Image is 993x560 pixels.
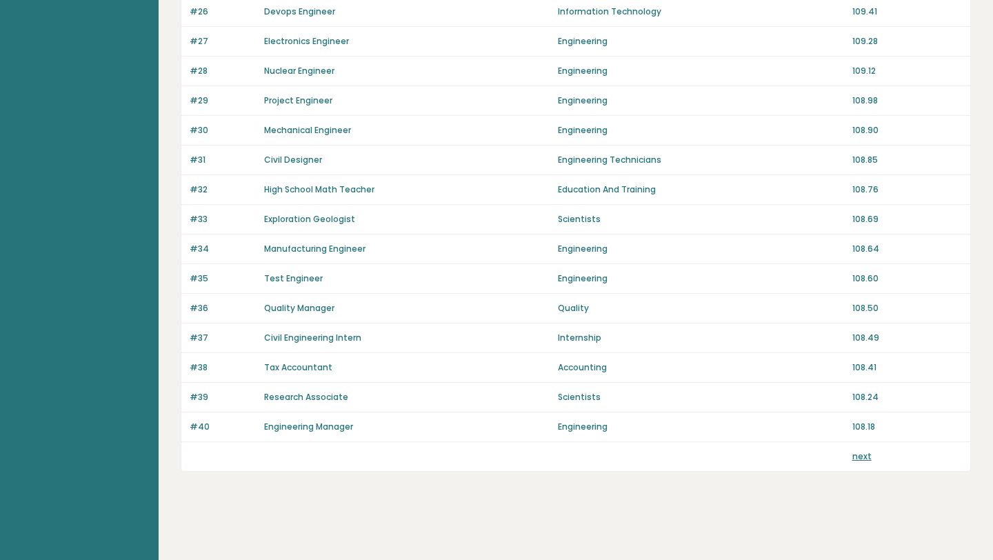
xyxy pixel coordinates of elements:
a: Project Engineer [264,94,332,106]
p: Engineering Technicians [558,154,843,166]
p: Education And Training [558,183,843,196]
p: #38 [190,361,256,374]
p: 108.85 [852,154,962,166]
p: 108.49 [852,332,962,344]
p: #27 [190,35,256,48]
a: Electronics Engineer [264,35,349,47]
a: Manufacturing Engineer [264,243,365,254]
p: #32 [190,183,256,196]
a: Engineering Manager [264,421,353,432]
p: 108.24 [852,391,962,403]
p: Engineering [558,35,843,48]
a: Exploration Geologist [264,213,355,225]
a: next [852,450,872,462]
p: 108.69 [852,213,962,226]
p: Scientists [558,391,843,403]
p: #40 [190,421,256,433]
p: 108.50 [852,302,962,314]
p: Accounting [558,361,843,374]
p: Engineering [558,243,843,255]
p: 108.18 [852,421,962,433]
p: 108.64 [852,243,962,255]
p: Quality [558,302,843,314]
p: #34 [190,243,256,255]
p: #33 [190,213,256,226]
a: Nuclear Engineer [264,65,334,77]
p: 109.41 [852,6,962,18]
p: Engineering [558,124,843,137]
a: Quality Manager [264,302,334,314]
p: 108.90 [852,124,962,137]
p: #26 [190,6,256,18]
p: Engineering [558,421,843,433]
p: 109.28 [852,35,962,48]
p: #31 [190,154,256,166]
p: Scientists [558,213,843,226]
p: #39 [190,391,256,403]
p: #29 [190,94,256,107]
p: 108.98 [852,94,962,107]
a: Devops Engineer [264,6,335,17]
a: Mechanical Engineer [264,124,351,136]
p: 108.60 [852,272,962,285]
p: Engineering [558,65,843,77]
p: #30 [190,124,256,137]
p: Engineering [558,94,843,107]
a: Civil Designer [264,154,322,166]
p: #37 [190,332,256,344]
a: Civil Engineering Intern [264,332,361,343]
a: Research Associate [264,391,348,403]
p: Information Technology [558,6,843,18]
p: #28 [190,65,256,77]
p: Internship [558,332,843,344]
a: Tax Accountant [264,361,332,373]
p: #36 [190,302,256,314]
p: 109.12 [852,65,962,77]
a: Test Engineer [264,272,323,284]
p: 108.76 [852,183,962,196]
p: 108.41 [852,361,962,374]
p: Engineering [558,272,843,285]
a: High School Math Teacher [264,183,374,195]
p: #35 [190,272,256,285]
